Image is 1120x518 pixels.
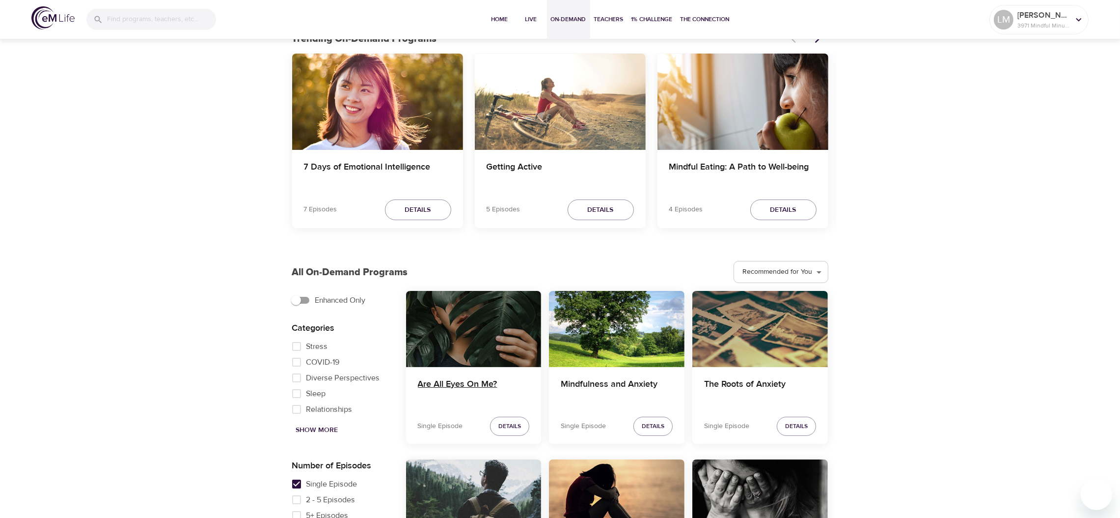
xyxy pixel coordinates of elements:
[306,403,353,415] span: Relationships
[487,204,520,215] p: 5 Episodes
[292,321,390,335] p: Categories
[418,379,530,403] h4: Are All Eyes On Me?
[498,421,521,432] span: Details
[292,421,342,439] button: Show More
[1017,9,1069,21] p: [PERSON_NAME]
[292,459,390,472] p: Number of Episodes
[306,356,340,368] span: COVID-19
[488,14,512,25] span: Home
[561,379,673,403] h4: Mindfulness and Anxiety
[692,291,828,367] button: The Roots of Anxiety
[704,421,749,432] p: Single Episode
[385,200,451,221] button: Details
[594,14,624,25] span: Teachers
[475,54,646,150] button: Getting Active
[487,162,634,185] h4: Getting Active
[519,14,543,25] span: Live
[994,10,1013,29] div: LM
[657,54,828,150] button: Mindful Eating: A Path to Well-being
[549,291,684,367] button: Mindfulness and Anxiety
[292,54,463,150] button: 7 Days of Emotional Intelligence
[296,424,338,436] span: Show More
[306,341,328,352] span: Stress
[490,417,529,436] button: Details
[306,478,357,490] span: Single Episode
[304,204,337,215] p: 7 Episodes
[315,294,366,306] span: Enhanced Only
[406,291,542,367] button: Are All Eyes On Me?
[551,14,586,25] span: On-Demand
[770,204,796,216] span: Details
[669,162,817,185] h4: Mindful Eating: A Path to Well-being
[642,421,664,432] span: Details
[1017,21,1069,30] p: 3971 Mindful Minutes
[306,494,355,506] span: 2 - 5 Episodes
[107,9,216,30] input: Find programs, teachers, etc...
[561,421,606,432] p: Single Episode
[750,200,817,221] button: Details
[1081,479,1112,510] iframe: Button to launch messaging window
[633,417,673,436] button: Details
[405,204,431,216] span: Details
[681,14,730,25] span: The Connection
[568,200,634,221] button: Details
[306,388,326,400] span: Sleep
[704,379,816,403] h4: The Roots of Anxiety
[304,162,451,185] h4: 7 Days of Emotional Intelligence
[785,421,808,432] span: Details
[777,417,816,436] button: Details
[292,265,408,280] p: All On-Demand Programs
[669,204,703,215] p: 4 Episodes
[631,14,673,25] span: 1% Challenge
[31,6,75,29] img: logo
[588,204,614,216] span: Details
[418,421,463,432] p: Single Episode
[306,372,380,384] span: Diverse Perspectives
